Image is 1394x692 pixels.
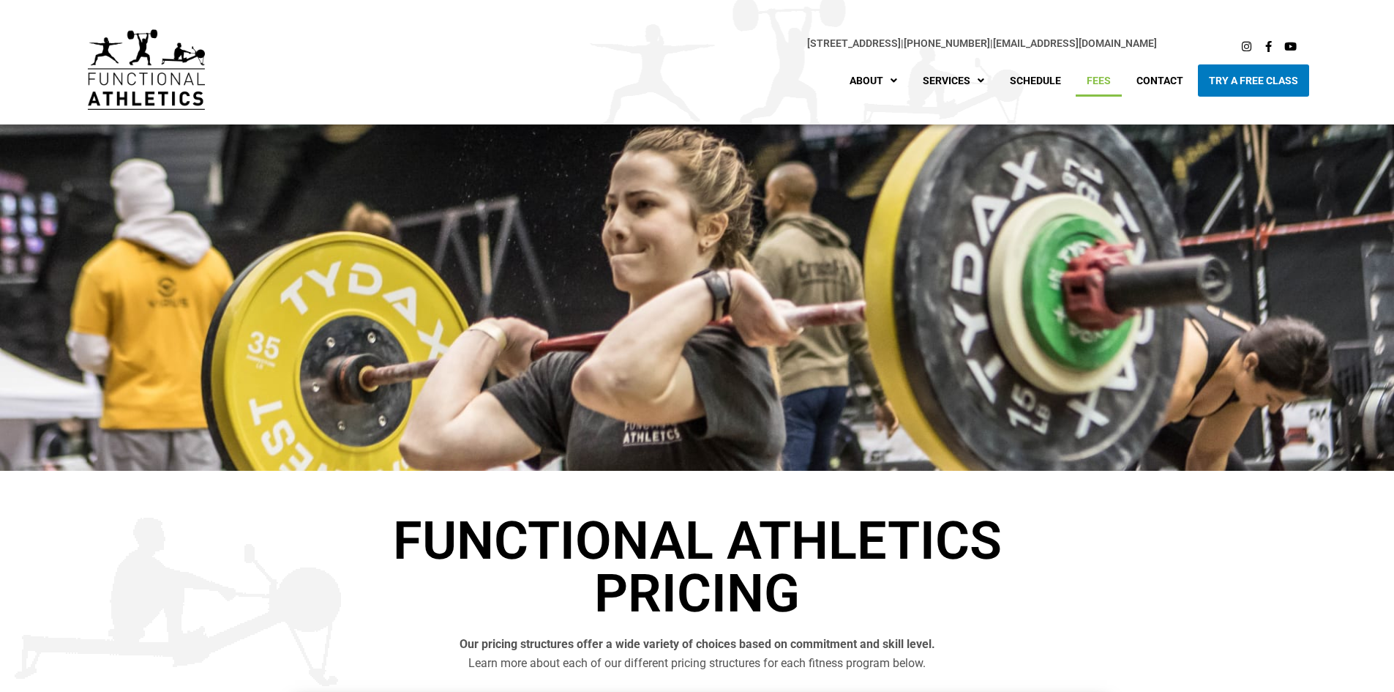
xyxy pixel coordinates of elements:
[912,64,995,97] a: Services
[999,64,1072,97] a: Schedule
[904,37,990,49] a: [PHONE_NUMBER]
[460,637,935,651] b: Our pricing structures offer a wide variety of choices based on commitment and skill level.
[839,64,908,97] a: About
[234,35,1158,52] p: |
[88,29,205,110] img: default-logo
[1076,64,1122,97] a: Fees
[807,37,904,49] span: |
[288,515,1107,620] h1: Functional Athletics Pricing
[807,37,901,49] a: [STREET_ADDRESS]
[1198,64,1309,97] a: Try A Free Class
[993,37,1157,49] a: [EMAIL_ADDRESS][DOMAIN_NAME]
[468,656,926,670] span: Learn more about each of our different pricing structures for each fitness program below.
[1125,64,1194,97] a: Contact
